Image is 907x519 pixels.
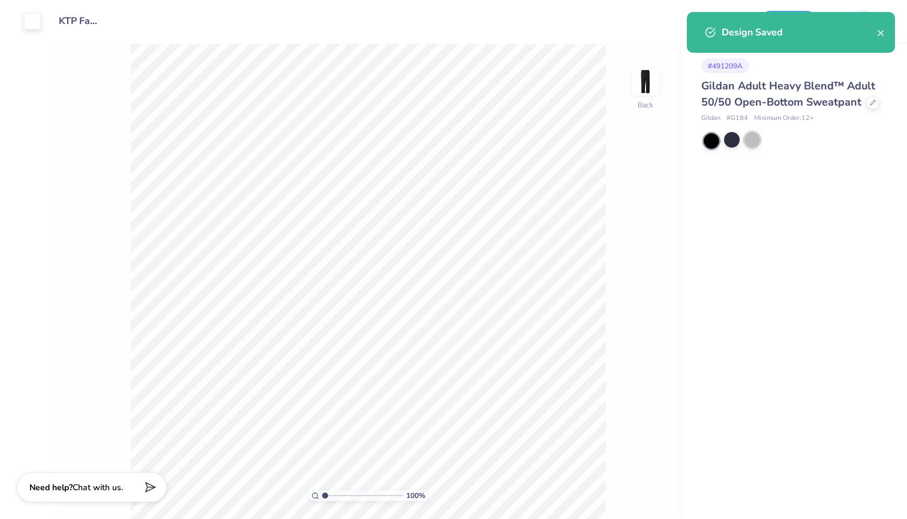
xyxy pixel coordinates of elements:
span: 100 % [406,490,425,501]
input: Untitled Design [50,9,109,33]
div: # 491209A [701,58,749,73]
img: Back [633,70,657,94]
span: # G184 [726,113,748,124]
button: close [877,25,885,40]
span: Minimum Order: 12 + [754,113,814,124]
span: Chat with us. [73,482,123,493]
strong: Need help? [29,482,73,493]
span: Gildan [701,113,720,124]
div: Design Saved [722,25,877,40]
span: Gildan Adult Heavy Blend™ Adult 50/50 Open-Bottom Sweatpant [701,79,875,109]
div: Back [638,100,653,110]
